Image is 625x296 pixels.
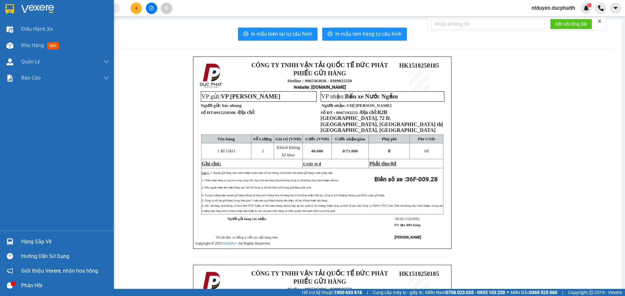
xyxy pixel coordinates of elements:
[7,253,13,259] span: question-circle
[47,42,59,49] span: mới
[201,93,280,100] span: VP gửi:
[7,42,13,49] img: warehouse-icon
[22,5,69,26] strong: CÔNG TY TNHH VẬN TẢI QUỐC TẾ ĐỨC PHÁT
[588,3,590,7] span: 1
[217,136,235,141] span: Tên hàng
[388,148,391,153] span: 0
[25,36,66,46] strong: Hotline : 0965363036 - 0389825550
[529,290,557,295] strong: 0369 525 060
[164,6,169,10] span: aim
[73,32,113,39] span: HK1510250185
[373,289,424,296] span: Cung cấp máy in - giấy in:
[424,148,426,153] span: 0
[7,58,13,65] img: warehouse-icon
[198,62,225,89] img: logo
[335,30,402,38] span: In mẫu tem hàng tự cấu hình
[346,148,358,153] span: 71.000
[214,110,255,115] span: 0913250306 /
[275,136,301,141] span: Giá trị (VNĐ)
[345,93,398,100] span: Bến xe Nước Ngầm
[146,3,157,14] button: file-add
[238,109,255,115] span: Địa chỉ:
[202,186,312,189] span: 3: Nếu người nhận đến nhận hàng sau 24h thì Công ty sẽ tính thêm phí trông giữ hàng phát sinh.
[303,161,321,166] span: COD :
[293,70,346,77] strong: PHIẾU GỬI HÀNG
[562,289,563,296] span: |
[221,93,280,100] span: VP [PERSON_NAME]
[21,281,109,290] div: Phản hồi
[21,251,109,261] div: Hướng dẫn sử dụng
[424,148,428,153] span: đ
[391,161,393,166] span: 0
[321,93,398,100] span: VP nhận:
[149,6,154,10] span: file-add
[394,223,420,227] strong: NV tạo đơn hàng
[262,148,264,153] span: 1
[587,3,591,7] sup: 1
[507,291,509,294] span: ⚪️
[6,4,14,14] img: logo-vxr
[526,4,580,12] span: ntduyen.ducphatth
[342,148,358,153] span: 0/
[195,241,270,246] span: Copyright © 2021 – All Rights Reserved
[21,25,53,33] span: Điều hành xe
[287,287,352,291] strong: Hotline : 0965363036 - 0389825550
[302,289,362,296] span: Hỗ trợ kỹ thuật:
[104,75,109,81] span: down
[202,172,209,174] span: Lưu ý:
[418,136,435,141] span: Phí COD
[610,3,621,14] button: caret-down
[104,59,109,64] span: down
[216,236,278,239] span: Tôi đã đọc và đồng ý với các nội dung trên
[202,199,328,202] span: 5: Công ty chỉ lưu giữ hàng trong thời gian 1 tuần nếu quý khách không đến nhận, sẽ lưu về kho ho...
[7,282,13,289] span: message
[21,237,109,247] div: Hàng sắp về
[395,217,420,221] span: 08:58:13 [DATE]
[202,161,221,166] span: Ghi chú:
[334,290,362,295] strong: 1900 633 818
[347,103,392,108] span: CHỊ [PERSON_NAME]
[315,161,321,166] span: 0 đ
[26,47,65,59] strong: : [DOMAIN_NAME]
[228,217,266,221] strong: Người gửi hàng xác nhận
[7,238,13,245] img: warehouse-icon
[393,161,396,166] span: đ
[7,268,13,274] span: notification
[589,290,593,295] span: copyright
[399,270,439,277] span: HK1510250185
[597,19,602,23] span: close
[322,103,346,108] strong: Người nhận:
[374,176,438,183] strong: Biển số xe :
[7,75,13,82] img: solution-icon
[222,103,242,108] span: bác nhung
[321,109,443,133] span: R2B [GEOGRAPHIC_DATA], 72 Đ. [GEOGRAPHIC_DATA], [GEOGRAPHIC_DATA] thị [GEOGRAPHIC_DATA], [GEOGRAP...
[446,290,505,295] strong: 0708 023 035 - 0935 103 250
[243,31,248,37] span: printer
[223,241,235,246] a: VeXeRe
[322,28,407,41] button: printerIn mẫu tem hàng tự cấu hình
[583,5,589,11] img: icon-new-feature
[555,20,587,28] span: Kết nối tổng đài
[202,204,443,212] span: 6: Đối với hàng hoá không có hoá đơn GTGT hoặc có hoá đơn nhưng không hợp lệ (do quản lý thị trườ...
[369,161,396,166] span: Phải thu:
[613,5,618,11] span: caret-down
[327,31,333,37] span: printer
[305,136,329,141] span: Cước (VNĐ)
[399,62,439,69] span: HK1510250185
[251,30,312,38] span: In mẫu biên lai tự cấu hình
[382,136,396,141] span: Phụ phí
[321,110,335,115] strong: Số ĐT :
[202,194,385,197] span: 4: Trong trường hợp người gửi hàng không kê khai giá trị hàng hóa mà hàng hóa bị hư hỏng hoặc thấ...
[510,289,557,296] span: Miền Bắc
[134,6,139,10] span: plus
[251,270,388,277] strong: CÔNG TY TNHH VẬN TẢI QUỐC TẾ ĐỨC PHÁT
[217,148,235,153] span: 1 BÌ GẠO
[21,42,44,48] span: Kho hàng
[321,110,443,133] span: 0947193232 /
[293,278,346,285] strong: PHIẾU GỬI HÀNG
[201,110,255,115] strong: Số ĐT:
[277,145,300,157] span: Khách không kê khai
[21,74,41,82] span: Báo cáo
[253,136,272,141] span: Số Lượng
[367,289,368,296] span: |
